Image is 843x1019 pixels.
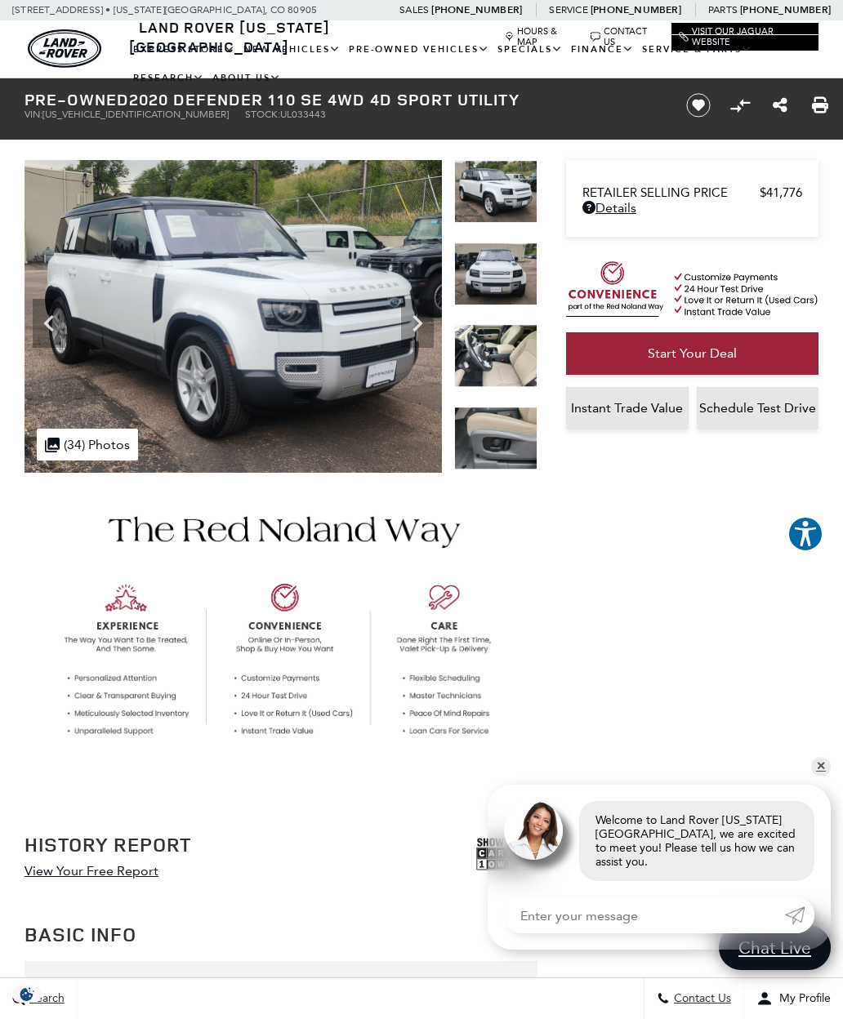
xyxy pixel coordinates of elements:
span: Parts [708,4,738,16]
span: [US_VEHICLE_IDENTIFICATION_NUMBER] [42,109,229,120]
a: Instant Trade Value [566,387,689,429]
img: Land Rover [28,29,101,68]
span: Start Your Deal [648,345,737,361]
a: Details [582,200,802,216]
a: Pre-Owned Vehicles [345,35,493,64]
section: Click to Open Cookie Consent Modal [8,986,46,1003]
a: [PHONE_NUMBER] [431,3,522,16]
a: Submit [785,897,814,933]
div: Previous [33,299,65,348]
a: View Your Free Report [25,863,158,879]
a: [STREET_ADDRESS] • [US_STATE][GEOGRAPHIC_DATA], CO 80905 [12,4,317,16]
span: Sales [399,4,429,16]
span: UL033443 [280,109,326,120]
a: Retailer Selling Price $41,776 [582,185,802,200]
img: Opt-Out Icon [8,986,46,1003]
span: Schedule Test Drive [699,400,816,416]
span: Service [549,4,587,16]
span: $41,776 [760,185,802,200]
a: Contact Us [591,26,659,47]
a: Visit Our Jaguar Website [679,26,811,47]
a: land-rover [28,29,101,68]
a: Service & Parts [638,35,756,64]
img: Used 2020 Fuji White Land Rover SE image 15 [454,243,537,305]
span: VIN: [25,109,42,120]
h2: History Report [25,834,191,855]
span: Stock: [245,109,280,120]
a: EXPRESS STORE [129,35,239,64]
img: Used 2020 Fuji White Land Rover SE image 14 [25,160,442,473]
a: [PHONE_NUMBER] [740,3,831,16]
strong: Pre-Owned [25,88,129,110]
input: Enter your message [504,897,785,933]
span: Instant Trade Value [571,400,683,416]
h1: 2020 Defender 110 SE 4WD 4D Sport Utility [25,91,662,109]
a: New Vehicles [239,35,345,64]
button: Save vehicle [680,92,716,118]
a: Research [129,64,208,92]
a: Finance [567,35,638,64]
button: Open user profile menu [744,978,843,1019]
a: About Us [208,64,285,92]
span: My Profile [773,992,831,1006]
span: Contact Us [670,992,731,1006]
img: Used 2020 Fuji White Land Rover SE image 14 [454,160,537,223]
img: Agent profile photo [504,801,563,860]
img: Show me the Carfax [476,834,537,874]
nav: Main Navigation [129,35,818,92]
a: Hours & Map [505,26,579,47]
button: Compare Vehicle [728,93,752,118]
img: Used 2020 Fuji White Land Rover SE image 17 [454,407,537,469]
a: Share this Pre-Owned 2020 Defender 110 SE 4WD 4D Sport Utility [773,96,787,115]
h2: Basic Info [25,919,537,949]
a: Schedule Test Drive [697,387,819,429]
aside: Accessibility Help Desk [787,516,823,555]
div: (34) Photos [37,429,138,461]
a: [PHONE_NUMBER] [591,3,681,16]
span: Retailer Selling Price [582,185,760,200]
img: Used 2020 Fuji White Land Rover SE image 16 [454,325,537,388]
a: Start Your Deal [566,332,818,375]
a: Land Rover [US_STATE][GEOGRAPHIC_DATA] [129,17,330,56]
button: Explore your accessibility options [787,516,823,552]
a: Specials [493,35,567,64]
a: Print this Pre-Owned 2020 Defender 110 SE 4WD 4D Sport Utility [812,96,828,115]
div: Welcome to Land Rover [US_STATE][GEOGRAPHIC_DATA], we are excited to meet you! Please tell us how... [579,801,814,881]
div: Next [401,299,434,348]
